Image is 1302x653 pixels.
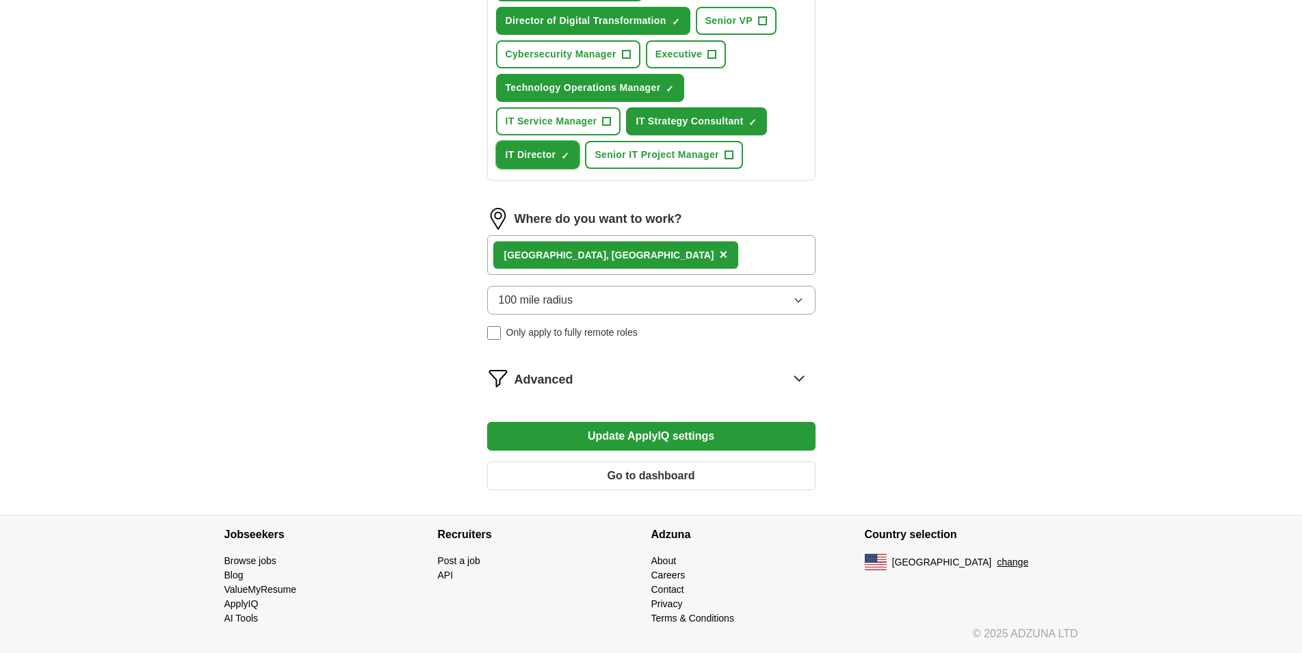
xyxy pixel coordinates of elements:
button: IT Service Manager [496,107,621,135]
button: Director of Digital Transformation✓ [496,7,690,35]
div: © 2025 ADZUNA LTD [213,626,1089,653]
span: ✓ [561,150,569,161]
button: change [997,555,1028,570]
button: × [719,245,727,265]
span: IT Strategy Consultant [636,114,743,129]
button: 100 mile radius [487,286,816,315]
a: API [438,570,454,581]
button: IT Strategy Consultant✓ [626,107,767,135]
a: AI Tools [224,613,259,624]
button: Cybersecurity Manager [496,40,640,68]
a: Browse jobs [224,555,276,566]
a: Post a job [438,555,480,566]
button: IT Director✓ [496,141,580,169]
span: Senior IT Project Manager [595,148,718,162]
span: Director of Digital Transformation [506,14,666,28]
input: Only apply to fully remote roles [487,326,501,340]
a: Contact [651,584,684,595]
button: Senior IT Project Manager [585,141,742,169]
a: Terms & Conditions [651,613,734,624]
span: IT Director [506,148,556,162]
span: ✓ [666,83,674,94]
span: IT Service Manager [506,114,597,129]
span: [GEOGRAPHIC_DATA] [892,555,992,570]
span: × [719,247,727,262]
a: Blog [224,570,244,581]
label: Where do you want to work? [515,210,682,228]
a: Privacy [651,598,683,609]
a: Careers [651,570,686,581]
a: ValueMyResume [224,584,297,595]
a: About [651,555,677,566]
span: Senior VP [705,14,753,28]
span: Only apply to fully remote roles [506,325,638,340]
img: US flag [865,554,887,570]
button: Technology Operations Manager✓ [496,74,685,102]
a: ApplyIQ [224,598,259,609]
span: Cybersecurity Manager [506,47,616,62]
button: Executive [646,40,727,68]
span: ✓ [672,16,680,27]
span: 100 mile radius [499,292,573,308]
span: Advanced [515,371,573,389]
button: Update ApplyIQ settings [487,422,816,451]
span: ✓ [748,117,757,128]
img: filter [487,367,509,389]
div: [GEOGRAPHIC_DATA], [GEOGRAPHIC_DATA] [504,248,714,263]
button: Senior VP [696,7,777,35]
h4: Country selection [865,516,1078,554]
img: location.png [487,208,509,230]
span: Technology Operations Manager [506,81,661,95]
span: Executive [655,47,703,62]
button: Go to dashboard [487,462,816,490]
